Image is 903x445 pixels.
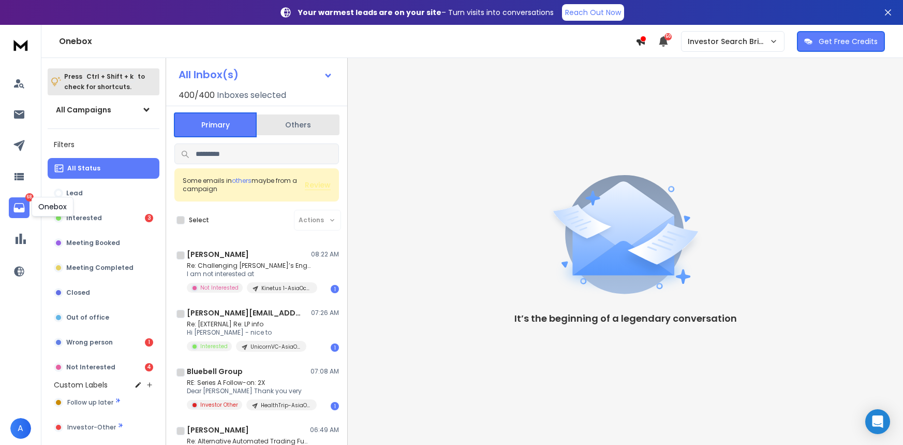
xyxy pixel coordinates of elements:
h1: [PERSON_NAME] [187,249,249,260]
button: Wrong person1 [48,332,159,353]
span: Investor-Other [67,423,116,432]
button: Get Free Credits [797,31,885,52]
p: Re: Challenging [PERSON_NAME]’s Engines: Capitalize [187,262,311,270]
label: Select [189,216,209,224]
button: Meeting Completed [48,257,159,278]
button: Investor-Other [48,417,159,438]
button: Out of office [48,307,159,328]
p: HealthTrip-AsiaOceania 3 [261,401,310,409]
h1: Bluebell Group [187,366,243,377]
h1: [PERSON_NAME] [187,425,249,435]
span: 50 [664,33,672,40]
p: RE: Series A Follow-on: 2X [187,379,311,387]
button: All Campaigns [48,99,159,120]
button: Lead [48,183,159,204]
p: Lead [66,189,83,197]
p: Hi [PERSON_NAME] - nice to [187,328,306,337]
h1: All Campaigns [56,105,111,115]
div: 1 [331,402,339,410]
button: Review [305,180,331,190]
h1: Onebox [59,35,635,48]
p: Out of office [66,313,109,322]
p: Interested [200,342,228,350]
p: It’s the beginning of a legendary conversation [514,311,737,326]
p: I am not interested at [187,270,311,278]
p: Meeting Completed [66,264,134,272]
p: 06:49 AM [310,426,339,434]
div: Open Intercom Messenger [865,409,890,434]
span: others [232,176,251,185]
a: Reach Out Now [562,4,624,21]
p: Press to check for shortcuts. [64,71,145,92]
h1: [PERSON_NAME][EMAIL_ADDRESS][PERSON_NAME][DOMAIN_NAME] [187,308,301,318]
h3: Filters [48,137,159,152]
div: Onebox [32,197,73,217]
h3: Inboxes selected [217,89,286,102]
a: 68 [9,197,29,218]
p: Get Free Credits [819,36,878,47]
p: 07:26 AM [311,309,339,317]
span: Follow up later [67,398,113,407]
p: Not Interested [200,284,239,292]
p: Investor Search Brillwood [688,36,769,47]
p: Interested [66,214,102,222]
button: Interested3 [48,208,159,228]
strong: Your warmest leads are on your site [298,7,441,18]
p: Investor Other [200,401,238,409]
span: Ctrl + Shift + k [85,70,135,82]
span: 400 / 400 [179,89,215,102]
p: UnicornVC-AsiaOceania [250,343,300,351]
button: A [10,418,31,439]
div: Some emails in maybe from a campaign [183,177,305,193]
p: Dear [PERSON_NAME] Thank you very [187,387,311,395]
p: Kinetus 1-AsiaOceania [261,284,311,292]
h1: All Inbox(s) [179,69,239,80]
button: Follow up later [48,392,159,413]
div: 3 [145,214,153,222]
button: All Inbox(s) [170,64,341,85]
p: All Status [67,164,100,173]
button: Not Interested4 [48,357,159,378]
button: All Status [48,158,159,179]
p: Reach Out Now [565,7,621,18]
div: 4 [145,363,153,371]
p: Not Interested [66,363,115,371]
p: Closed [66,289,90,297]
div: 1 [331,285,339,293]
div: 1 [331,343,339,352]
p: – Turn visits into conversations [298,7,554,18]
p: 07:08 AM [310,367,339,376]
button: Primary [174,112,257,137]
p: Meeting Booked [66,239,120,247]
p: Re: [EXTERNAL] Re: LP info [187,320,306,328]
img: logo [10,35,31,54]
p: 08:22 AM [311,250,339,259]
h3: Custom Labels [54,380,108,390]
p: 68 [25,193,34,202]
p: Wrong person [66,338,113,347]
div: 1 [145,338,153,347]
button: Others [257,113,339,136]
button: Meeting Booked [48,233,159,253]
button: Closed [48,282,159,303]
